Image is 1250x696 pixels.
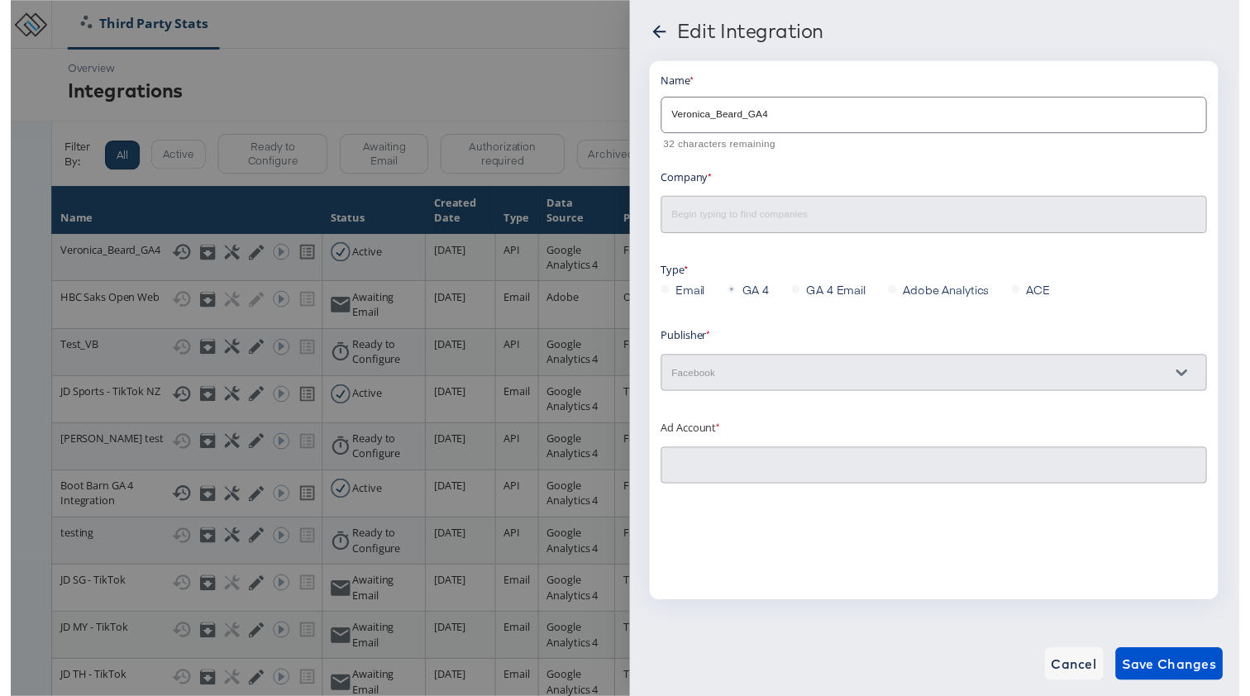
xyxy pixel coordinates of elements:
[661,267,689,282] label: Type
[1124,659,1234,692] button: Save Changes
[1059,664,1105,687] span: Cancel
[1052,659,1112,692] button: Cancel
[1131,664,1228,687] span: Save Changes
[661,333,712,348] label: Publisher
[664,139,1205,155] p: 32 characters remaining
[661,427,722,442] label: Ad Account
[678,20,827,43] div: Edit Integration
[661,74,695,89] label: Name
[661,173,713,188] label: Company
[669,209,1184,228] input: Begin typing to find companies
